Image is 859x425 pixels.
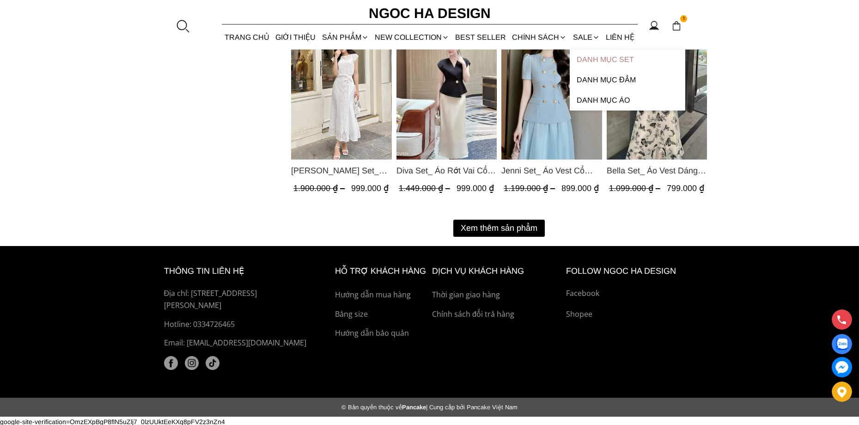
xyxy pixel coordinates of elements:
[606,25,707,160] img: Bella Set_ Áo Vest Dáng Lửng Cúc Đồng, Chân Váy Họa Tiết Bướm A990+CV121
[606,25,707,160] a: Product image - Bella Set_ Áo Vest Dáng Lửng Cúc Đồng, Chân Váy Họa Tiết Bướm A990+CV121
[452,25,509,49] a: BEST SELLER
[351,184,389,193] span: 999.000 ₫
[341,404,402,411] span: © Bản quyền thuộc về
[335,289,427,301] a: Hướng dẫn mua hàng
[666,184,704,193] span: 799.000 ₫
[164,319,314,331] a: Hotline: 0334726465
[164,337,314,349] p: Email: [EMAIL_ADDRESS][DOMAIN_NAME]
[609,184,662,193] span: 1.099.000 ₫
[291,164,392,177] a: Link to Isabella Set_ Bộ Ren Áo Sơ Mi Vai Chờm Chân Váy Đuôi Cá Màu Trắng BJ139
[671,21,682,31] img: img-CART-ICON-ksit0nf1
[453,220,545,237] button: Xem thêm sản phẩm
[832,334,852,354] a: Display image
[273,25,319,49] a: GIỚI THIỆU
[570,90,685,111] a: Danh Mục Áo
[335,265,427,278] h6: hỗ trợ khách hàng
[291,25,392,160] a: Product image - Isabella Set_ Bộ Ren Áo Sơ Mi Vai Chờm Chân Váy Đuôi Cá Màu Trắng BJ139
[291,164,392,177] span: [PERSON_NAME] Set_ Bộ Ren Áo Sơ Mi Vai Chờm Chân Váy Đuôi Cá Màu Trắng BJ139
[396,25,497,160] a: Product image - Diva Set_ Áo Rớt Vai Cổ V, Chân Váy Lụa Đuôi Cá A1078+CV134
[432,308,561,320] a: Chính sách đổi trả hàng
[501,25,602,160] img: Jenni Set_ Áo Vest Cổ Tròn Đính Cúc, Chân Váy Tơ Màu Xanh A1051+CV132
[509,25,570,49] div: Chính sách
[396,164,497,177] a: Link to Diva Set_ Áo Rớt Vai Cổ V, Chân Váy Lụa Đuôi Cá A1078+CV134
[319,25,372,49] div: SẢN PHẨM
[432,265,561,278] h6: Dịch vụ khách hàng
[396,25,497,160] img: Diva Set_ Áo Rớt Vai Cổ V, Chân Váy Lụa Đuôi Cá A1078+CV134
[164,265,314,278] h6: thông tin liên hệ
[832,357,852,377] a: messenger
[570,70,685,90] a: Danh Mục Đầm
[398,184,452,193] span: 1.449.000 ₫
[293,184,347,193] span: 1.900.000 ₫
[606,164,707,177] span: Bella Set_ Áo Vest Dáng Lửng Cúc Đồng, Chân Váy Họa Tiết Bướm A990+CV121
[566,308,695,320] a: Shopee
[570,25,603,49] a: SALE
[836,339,847,350] img: Display image
[566,288,695,300] a: Facebook
[291,25,392,160] img: Isabella Set_ Bộ Ren Áo Sơ Mi Vai Chờm Chân Váy Đuôi Cá Màu Trắng BJ139
[456,184,493,193] span: 999.000 ₫
[222,25,273,49] a: TRANG CHỦ
[372,25,452,49] a: NEW COLLECTION
[566,265,695,278] h6: Follow ngoc ha Design
[185,356,199,370] img: instagram
[501,164,602,177] span: Jenni Set_ Áo Vest Cổ Tròn Đính Cúc, Chân Váy Tơ Màu Xanh A1051+CV132
[432,289,561,301] a: Thời gian giao hàng
[603,25,637,49] a: LIÊN HỆ
[164,288,314,311] p: Địa chỉ: [STREET_ADDRESS][PERSON_NAME]
[570,49,685,70] a: Danh Mục Set
[164,356,178,370] a: facebook (1)
[504,184,557,193] span: 1.199.000 ₫
[360,2,499,25] a: Ngoc Ha Design
[680,15,688,23] span: 1
[501,164,602,177] a: Link to Jenni Set_ Áo Vest Cổ Tròn Đính Cúc, Chân Váy Tơ Màu Xanh A1051+CV132
[426,404,518,411] span: | Cung cấp bởi Pancake Việt Nam
[561,184,599,193] span: 899.000 ₫
[335,308,427,320] a: Bảng size
[335,327,427,339] a: Hướng dẫn bảo quản
[501,25,602,160] a: Product image - Jenni Set_ Áo Vest Cổ Tròn Đính Cúc, Chân Váy Tơ Màu Xanh A1051+CV132
[606,164,707,177] a: Link to Bella Set_ Áo Vest Dáng Lửng Cúc Đồng, Chân Váy Họa Tiết Bướm A990+CV121
[155,404,704,411] div: Pancake
[206,356,219,370] a: tiktok
[396,164,497,177] span: Diva Set_ Áo Rớt Vai Cổ V, Chân Váy Lụa Đuôi Cá A1078+CV134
